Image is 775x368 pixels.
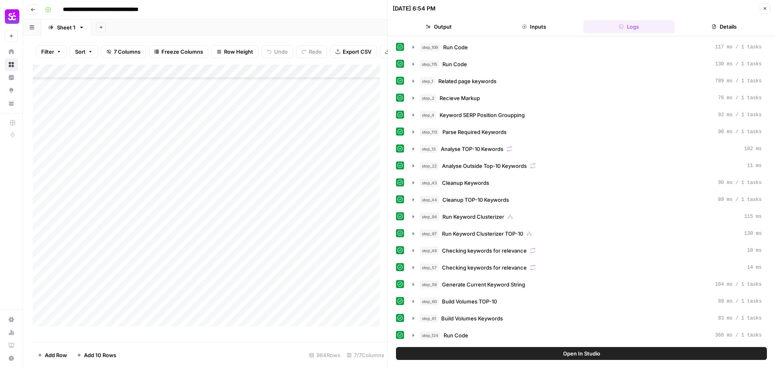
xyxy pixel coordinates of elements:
button: Row Height [212,45,258,58]
button: Inputs [488,20,580,33]
span: 11 ms [747,162,762,169]
span: Keyword SERP Position Groupping [440,111,525,119]
button: Sort [70,45,98,58]
button: 89 ms / 1 tasks [408,193,767,206]
span: 117 ms / 1 tasks [715,44,762,51]
span: step_115 [420,60,439,68]
button: Redo [296,45,327,58]
span: 366 ms / 1 tasks [715,332,762,339]
button: 130 ms [408,227,767,240]
button: 366 ms / 1 tasks [408,329,767,342]
span: step_124 [420,331,440,339]
div: [DATE] 6:54 PM [393,4,436,13]
button: 14 ms [408,261,767,274]
a: Browse [5,58,18,71]
span: 10 ms [747,247,762,254]
span: step_61 [420,314,438,322]
span: 104 ms / 1 tasks [715,281,762,288]
button: 7 Columns [101,45,146,58]
span: Analyse TOP-10 Kewords [441,145,503,153]
span: Run Code [442,60,467,68]
span: Checking keywords for relevance [442,263,527,272]
span: Undo [274,48,288,56]
span: 7 Columns [114,48,140,56]
a: Settings [5,313,18,326]
span: step_113 [420,128,439,136]
button: 117 ms / 1 tasks [408,41,767,54]
span: 90 ms / 1 tasks [718,179,762,186]
span: step_44 [420,196,439,204]
button: Workspace: Smartcat [5,6,18,27]
a: Your Data [5,97,18,110]
span: step_60 [420,297,439,305]
span: Run Keyword Clusterizer TOP-10 [442,230,523,238]
span: Add Row [45,351,67,359]
span: step_59 [420,280,439,289]
button: 11 ms [408,159,767,172]
button: 115 ms [408,210,767,223]
span: Cleanup Keywords [442,179,489,187]
button: 789 ms / 1 tasks [408,75,767,88]
span: 115 ms [744,213,762,220]
div: 984 Rows [306,349,344,362]
span: Open In Studio [563,349,600,358]
span: Parse Required Keywords [442,128,507,136]
span: step_97 [420,230,439,238]
span: Analyse Outside Top-10 Keywords [442,162,527,170]
button: 90 ms / 1 tasks [408,176,767,189]
span: 89 ms / 1 tasks [718,298,762,305]
span: Build Volumes Keywords [441,314,503,322]
button: 11 seconds / 1 tasks [408,346,767,359]
span: step_4 [420,111,436,119]
button: Logs [583,20,675,33]
button: Filter [36,45,67,58]
a: Sheet 1 [41,19,91,36]
span: Redo [309,48,322,56]
span: 76 ms / 1 tasks [718,94,762,102]
button: 10 ms [408,244,767,257]
span: 789 ms / 1 tasks [715,77,762,85]
button: Undo [262,45,293,58]
span: Freeze Columns [161,48,203,56]
span: 130 ms / 1 tasks [715,61,762,68]
a: Learning Hub [5,339,18,352]
button: Open In Studio [396,347,767,360]
span: step_43 [420,179,439,187]
div: 7/7 Columns [344,349,387,362]
span: step_13 [420,145,438,153]
span: Add 10 Rows [84,351,116,359]
button: 104 ms / 1 tasks [408,278,767,291]
span: step_2 [420,94,436,102]
span: step_48 [420,247,439,255]
span: step_94 [420,213,439,221]
button: 130 ms / 1 tasks [408,58,767,71]
span: Recieve Markup [440,94,480,102]
span: Checking keywords for relevance [442,247,527,255]
button: Freeze Columns [149,45,208,58]
span: 14 ms [747,264,762,271]
button: Export CSV [330,45,377,58]
span: 92 ms / 1 tasks [718,111,762,119]
button: 92 ms / 1 tasks [408,109,767,121]
span: Build Volumes TOP-10 [442,297,497,305]
span: Row Height [224,48,253,56]
span: Generate Current Keyword String [442,280,525,289]
span: step_109 [420,43,440,51]
span: Run Keyword Clusterizer [442,213,504,221]
button: Add Row [33,349,72,362]
button: 83 ms / 1 tasks [408,312,767,325]
span: 83 ms / 1 tasks [718,315,762,322]
span: Run Code [443,43,468,51]
a: Opportunities [5,84,18,97]
span: step_1 [420,77,435,85]
span: Related page keywords [438,77,496,85]
span: Sort [75,48,86,56]
a: Usage [5,326,18,339]
button: Details [678,20,770,33]
span: Filter [41,48,54,56]
button: Output [393,20,485,33]
button: 76 ms / 1 tasks [408,92,767,105]
span: Run Code [444,331,468,339]
a: Home [5,45,18,58]
span: 90 ms / 1 tasks [718,128,762,136]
